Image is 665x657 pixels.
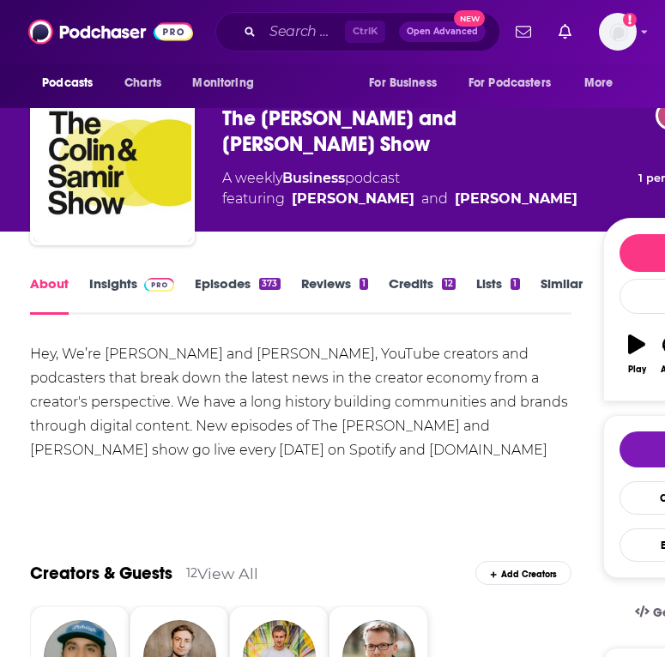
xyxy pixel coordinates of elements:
[222,168,577,209] div: A weekly podcast
[421,189,448,209] span: and
[292,189,414,209] a: Samir Chaudry
[197,564,258,582] a: View All
[263,18,345,45] input: Search podcasts, credits, & more...
[215,12,500,51] div: Search podcasts, credits, & more...
[259,278,280,290] div: 373
[33,84,191,242] img: The Colin and Samir Show
[469,71,551,95] span: For Podcasters
[620,323,655,385] button: Play
[30,67,115,99] button: open menu
[623,13,637,27] svg: Add a profile image
[30,275,69,315] a: About
[28,15,193,48] img: Podchaser - Follow, Share and Rate Podcasts
[552,17,578,46] a: Show notifications dropdown
[30,342,571,486] div: Hey, We’re [PERSON_NAME] and [PERSON_NAME], YouTube creators and podcasters that break down the l...
[511,278,519,290] div: 1
[572,67,635,99] button: open menu
[457,67,576,99] button: open menu
[455,189,577,209] a: Colin Rosenblum
[584,71,614,95] span: More
[345,21,385,43] span: Ctrl K
[389,275,456,315] a: Credits12
[195,275,280,315] a: Episodes373
[282,170,345,186] a: Business
[509,17,538,46] a: Show notifications dropdown
[124,71,161,95] span: Charts
[399,21,486,42] button: Open AdvancedNew
[186,565,197,581] div: 12
[442,278,456,290] div: 12
[599,13,637,51] img: User Profile
[628,365,646,375] div: Play
[476,275,519,315] a: Lists1
[192,71,253,95] span: Monitoring
[369,71,437,95] span: For Business
[301,275,368,315] a: Reviews1
[144,278,174,292] img: Podchaser Pro
[475,561,571,585] div: Add Creators
[30,563,172,584] a: Creators & Guests
[89,275,174,315] a: InsightsPodchaser Pro
[42,71,93,95] span: Podcasts
[407,27,478,36] span: Open Advanced
[180,67,275,99] button: open menu
[599,13,637,51] span: Logged in as nshort92
[360,278,368,290] div: 1
[222,189,577,209] span: featuring
[357,67,458,99] button: open menu
[113,67,172,99] a: Charts
[599,13,637,51] button: Show profile menu
[541,275,583,315] a: Similar
[454,10,485,27] span: New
